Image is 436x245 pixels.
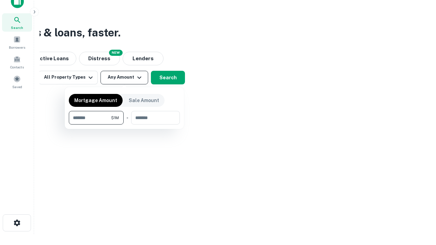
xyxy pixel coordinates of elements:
[111,115,119,121] span: $1M
[74,97,117,104] p: Mortgage Amount
[402,191,436,223] iframe: Chat Widget
[129,97,159,104] p: Sale Amount
[126,111,128,125] div: -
